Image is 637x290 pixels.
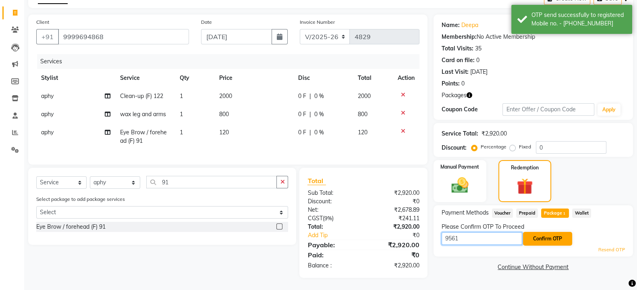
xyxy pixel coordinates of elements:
div: Sub Total: [301,189,363,197]
div: Please Confirm OTP To Proceed [442,223,625,231]
span: Package [541,209,569,218]
span: 800 [358,111,367,118]
span: | [309,128,311,137]
button: Apply [598,104,620,116]
th: Action [393,69,419,87]
a: Resend OTP [598,246,625,253]
input: Search or Scan [146,176,277,188]
label: Redemption [511,164,539,171]
span: 2000 [219,92,232,100]
div: Points: [442,79,460,88]
button: Confirm OTP [523,232,572,246]
span: 1 [180,92,183,100]
div: ₹241.11 [363,214,425,223]
input: Search by Name/Mobile/Email/Code [58,29,189,44]
div: Services [37,54,425,69]
span: 0 % [314,128,324,137]
span: | [309,110,311,119]
label: Client [36,19,49,26]
span: aphy [41,111,54,118]
th: Total [353,69,393,87]
div: Card on file: [442,56,475,65]
div: 0 [476,56,479,65]
th: Stylist [36,69,115,87]
div: Eye Brow / forehead (F) 91 [36,223,106,231]
label: Fixed [519,143,531,150]
span: 0 % [314,110,324,119]
span: 800 [219,111,229,118]
span: wax leg and arms [120,111,166,118]
label: Select package to add package services [36,196,125,203]
span: Voucher [492,209,513,218]
div: ₹0 [363,197,425,206]
label: Invoice Number [300,19,335,26]
label: Percentage [481,143,506,150]
span: 120 [358,129,367,136]
span: aphy [41,129,54,136]
span: 0 F [298,110,306,119]
div: ₹0 [374,231,425,240]
div: Payable: [301,240,363,250]
div: Name: [442,21,460,29]
span: Payment Methods [442,209,489,217]
span: 0 % [314,92,324,100]
input: Enter Offer / Coupon Code [502,103,594,116]
span: 9% [324,215,332,221]
div: ₹0 [363,250,425,260]
div: Last Visit: [442,68,469,76]
img: _gift.svg [512,176,538,196]
div: No Active Membership [442,33,625,41]
span: 0 F [298,128,306,137]
th: Price [214,69,293,87]
th: Qty [175,69,215,87]
a: Continue Without Payment [435,263,631,271]
div: Membership: [442,33,477,41]
th: Service [115,69,175,87]
span: 120 [219,129,229,136]
span: 0 F [298,92,306,100]
span: 1 [180,111,183,118]
div: Balance : [301,261,363,270]
label: Date [201,19,212,26]
label: Manual Payment [440,163,479,171]
div: ₹2,920.00 [363,240,425,250]
span: 1 [562,211,566,216]
div: ₹2,920.00 [363,189,425,197]
span: aphy [41,92,54,100]
div: Paid: [301,250,363,260]
div: Coupon Code [442,105,503,114]
span: CGST [307,215,322,222]
span: | [309,92,311,100]
input: Enter OTP [442,232,522,245]
a: Deepa [461,21,478,29]
div: [DATE] [470,68,488,76]
div: Total Visits: [442,44,473,53]
div: ( ) [301,214,363,223]
div: Discount: [301,197,363,206]
span: Total [307,177,326,185]
div: ₹2,920.00 [363,261,425,270]
a: Add Tip [301,231,373,240]
div: OTP send successfully to registered Mobile no. - 919999694868 [531,11,626,28]
span: Eye Brow / forehead (F) 91 [120,129,167,144]
span: Wallet [572,209,591,218]
div: ₹2,920.00 [363,223,425,231]
div: Service Total: [442,129,478,138]
div: Net: [301,206,363,214]
span: Clean-up (F) 122 [120,92,163,100]
button: +91 [36,29,59,44]
div: Total: [301,223,363,231]
div: Discount: [442,144,467,152]
span: 1 [180,129,183,136]
img: _cash.svg [446,175,473,195]
span: Prepaid [516,209,538,218]
div: 0 [461,79,465,88]
span: 2000 [358,92,371,100]
div: 35 [475,44,481,53]
div: ₹2,678.89 [363,206,425,214]
th: Disc [293,69,353,87]
div: ₹2,920.00 [481,129,507,138]
span: Packages [442,91,467,100]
